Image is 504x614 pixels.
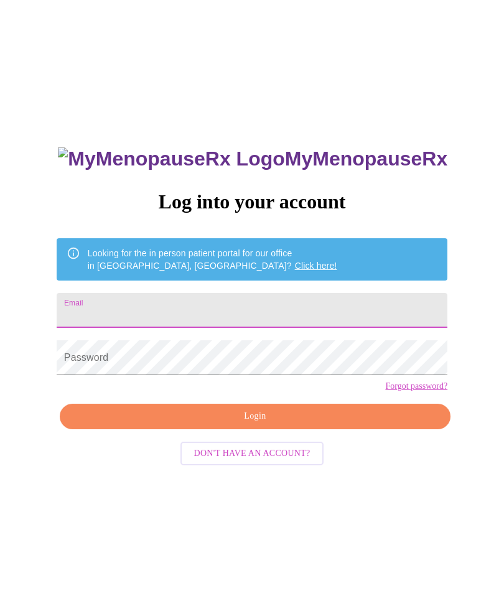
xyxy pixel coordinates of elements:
span: Don't have an account? [194,446,310,462]
button: Don't have an account? [180,442,324,466]
img: MyMenopauseRx Logo [58,147,284,170]
div: Looking for the in person patient portal for our office in [GEOGRAPHIC_DATA], [GEOGRAPHIC_DATA]? [88,242,337,277]
button: Login [60,404,450,429]
h3: MyMenopauseRx [58,147,447,170]
a: Don't have an account? [177,447,327,458]
span: Login [74,409,436,424]
h3: Log into your account [57,190,447,213]
a: Click here! [295,261,337,271]
a: Forgot password? [385,381,447,391]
